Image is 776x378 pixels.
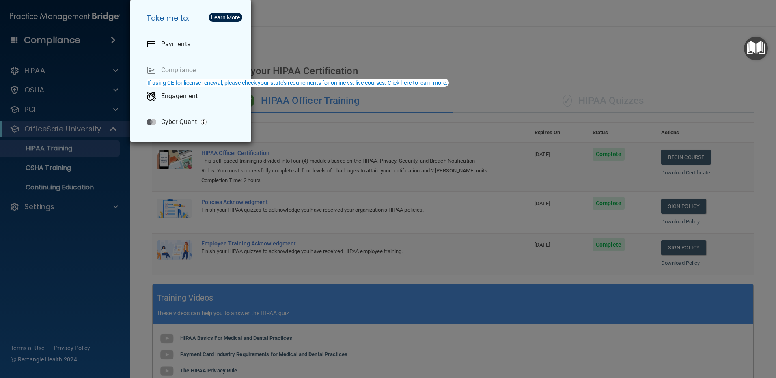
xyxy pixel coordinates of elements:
[140,33,245,56] a: Payments
[140,7,245,30] h5: Take me to:
[140,85,245,107] a: Engagement
[147,80,448,86] div: If using CE for license renewal, please check your state's requirements for online vs. live cours...
[161,92,198,100] p: Engagement
[211,15,240,20] div: Learn More
[146,79,449,87] button: If using CE for license renewal, please check your state's requirements for online vs. live cours...
[209,13,242,22] button: Learn More
[161,40,190,48] p: Payments
[744,37,768,60] button: Open Resource Center
[140,59,245,82] a: Compliance
[161,118,197,126] p: Cyber Quant
[140,111,245,133] a: Cyber Quant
